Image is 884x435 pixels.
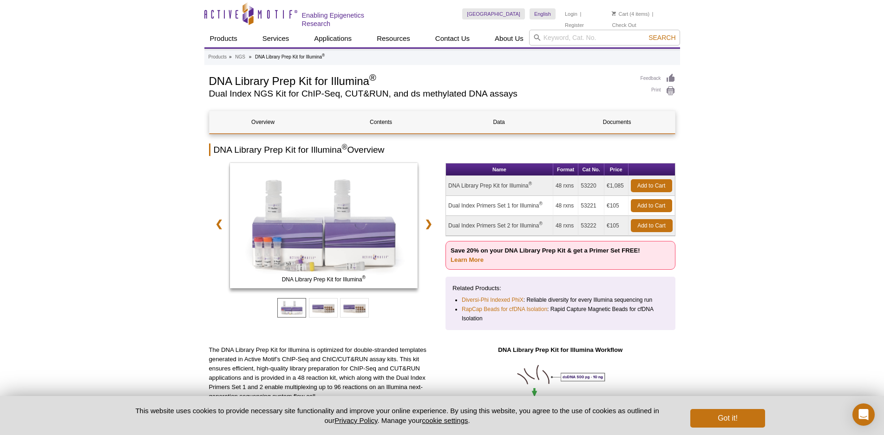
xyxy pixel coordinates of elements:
th: Name [446,163,553,176]
td: €1,085 [604,176,629,196]
a: Add to Cart [631,219,673,232]
td: €105 [604,216,629,236]
td: 48 rxns [553,216,578,236]
a: Applications [308,30,357,47]
span: DNA Library Prep Kit for Illumina [232,275,416,284]
a: Print [641,86,675,96]
sup: ® [342,143,347,151]
a: Services [257,30,295,47]
sup: ® [362,275,365,280]
td: DNA Library Prep Kit for Illumina [446,176,553,196]
a: ❯ [419,213,439,234]
a: Data [445,111,553,133]
strong: Save 20% on your DNA Library Prep Kit & get a Primer Set FREE! [451,247,640,263]
li: : Rapid Capture Magnetic Beads for cfDNA Isolation [462,305,660,323]
th: Format [553,163,578,176]
a: Add to Cart [631,199,672,212]
h2: Dual Index NGS Kit for ChIP-Seq, CUT&RUN, and ds methylated DNA assays [209,90,631,98]
a: Check Out [612,22,636,28]
a: Login [565,11,577,17]
sup: ® [369,72,376,83]
td: 53222 [578,216,604,236]
sup: ® [322,52,325,57]
li: » [229,54,232,59]
li: (4 items) [612,8,649,19]
a: Resources [371,30,416,47]
a: Add to Cart [631,179,672,192]
sup: ® [529,181,532,186]
th: Cat No. [578,163,604,176]
li: | [652,8,654,19]
h2: Enabling Epigenetics Research [302,11,394,28]
td: 48 rxns [553,176,578,196]
a: English [530,8,556,19]
a: RapCap Beads for cfDNA Isolation [462,305,547,314]
td: Dual Index Primers Set 2 for Illumina [446,216,553,236]
a: Contents [327,111,435,133]
a: DNA Library Prep Kit for Illumina [230,163,418,291]
a: Learn More [451,256,484,263]
th: Price [604,163,629,176]
a: Privacy Policy [334,416,377,424]
a: Register [565,22,584,28]
a: Products [204,30,243,47]
li: : Reliable diversity for every Illumina sequencing run [462,295,660,305]
h1: DNA Library Prep Kit for Illumina [209,73,631,87]
p: This website uses cookies to provide necessary site functionality and improve your online experie... [119,406,675,425]
a: Overview [210,111,317,133]
img: Your Cart [612,11,616,16]
td: 53220 [578,176,604,196]
img: DNA Library Prep Kit for Illumina [230,163,418,288]
li: » [249,54,252,59]
a: Documents [563,111,671,133]
li: | [580,8,581,19]
sup: ® [539,201,542,206]
a: ❮ [209,213,229,234]
div: Open Intercom Messenger [852,403,875,426]
td: 53221 [578,196,604,216]
button: Got it! [690,409,765,428]
a: About Us [489,30,529,47]
p: Related Products: [452,284,668,293]
a: Products [209,53,227,61]
a: [GEOGRAPHIC_DATA] [462,8,525,19]
td: 48 rxns [553,196,578,216]
input: Keyword, Cat. No. [529,30,680,45]
span: Search [648,34,675,41]
a: NGS [235,53,245,61]
td: €105 [604,196,629,216]
button: cookie settings [422,416,468,424]
p: The DNA Library Prep Kit for Illumina is optimized for double-stranded templates generated in Act... [209,345,439,401]
li: DNA Library Prep Kit for Illumina [255,54,325,59]
sup: ® [539,221,542,226]
a: Cart [612,11,628,17]
a: Diversi-Phi Indexed PhiX [462,295,524,305]
td: Dual Index Primers Set 1 for Illumina [446,196,553,216]
button: Search [646,33,678,42]
a: Contact Us [430,30,475,47]
h2: DNA Library Prep Kit for Illumina Overview [209,143,675,156]
strong: DNA Library Prep Kit for Illumina Workflow [498,346,622,353]
a: Feedback [641,73,675,84]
